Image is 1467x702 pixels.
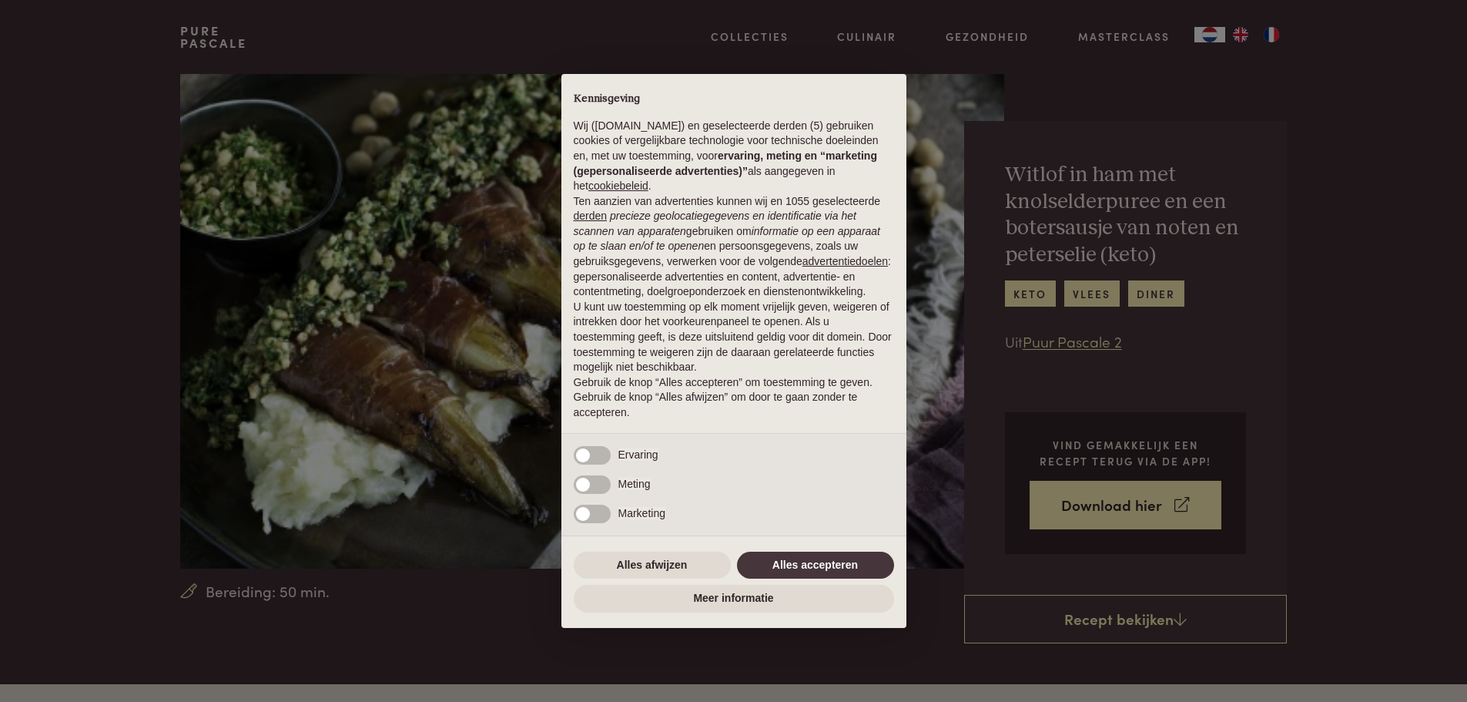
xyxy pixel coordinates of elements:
span: Ervaring [618,448,658,461]
button: Meer informatie [574,585,894,613]
span: Marketing [618,507,665,519]
p: Wij ([DOMAIN_NAME]) en geselecteerde derden (5) gebruiken cookies of vergelijkbare technologie vo... [574,119,894,194]
em: precieze geolocatiegegevens en identificatie via het scannen van apparaten [574,210,856,237]
a: cookiebeleid [588,180,648,192]
span: Meting [618,478,651,490]
p: Ten aanzien van advertenties kunnen wij en 1055 geselecteerde gebruiken om en persoonsgegevens, z... [574,194,894,300]
strong: ervaring, meting en “marketing (gepersonaliseerde advertenties)” [574,149,877,177]
button: Alles afwijzen [574,552,731,579]
button: derden [574,209,608,224]
em: informatie op een apparaat op te slaan en/of te openen [574,225,881,253]
h2: Kennisgeving [574,92,894,106]
button: advertentiedoelen [802,254,888,270]
button: Alles accepteren [737,552,894,579]
p: U kunt uw toestemming op elk moment vrijelijk geven, weigeren of intrekken door het voorkeurenpan... [574,300,894,375]
p: Gebruik de knop “Alles accepteren” om toestemming te geven. Gebruik de knop “Alles afwijzen” om d... [574,375,894,421]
